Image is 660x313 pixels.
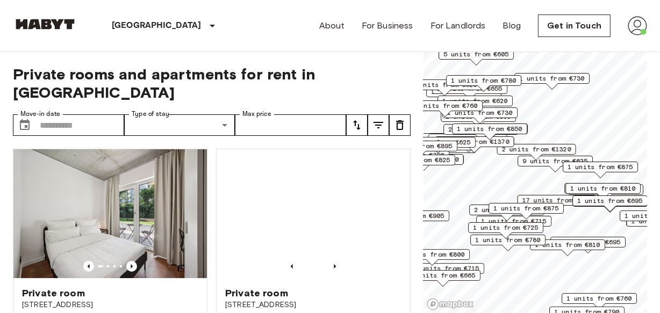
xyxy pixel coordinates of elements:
span: 1 units from €850 [457,124,522,134]
label: Move-in date [20,110,60,119]
span: 1 units from €1370 [440,137,510,147]
span: 1 units from €800 [399,250,465,259]
div: Map marker [394,249,470,266]
span: 1 units from €875 [568,162,633,172]
span: 14 units from €645 [433,134,503,144]
span: 1 units from €760 [412,101,478,111]
span: 1 units from €780 [451,76,516,85]
div: Map marker [437,96,513,112]
span: [STREET_ADDRESS] [225,300,401,310]
button: Previous image [329,261,340,272]
span: 17 units from €650 [522,195,592,205]
span: 1 units from €780 [475,235,541,245]
span: 5 units from €605 [443,49,509,59]
div: Map marker [572,195,648,212]
span: Private room [225,287,288,300]
span: 1 units from €715 [414,264,479,273]
div: Map marker [470,235,546,251]
a: Mapbox logo [427,298,474,310]
span: Private rooms and apartments for rent in [GEOGRAPHIC_DATA] [13,65,411,101]
span: 1 units from €875 [493,203,559,213]
a: For Business [362,19,413,32]
button: tune [346,114,368,136]
img: Marketing picture of unit DE-01-259-004-01Q [13,149,207,278]
p: [GEOGRAPHIC_DATA] [112,19,202,32]
span: 1 units from €665 [410,271,476,280]
button: Previous image [286,261,297,272]
div: Map marker [441,111,516,128]
span: 2 units from €865 [474,205,540,215]
div: Map marker [530,239,605,256]
div: Map marker [400,137,476,154]
a: For Landlords [431,19,486,32]
span: 1 units from €760 [566,294,632,303]
div: Map marker [405,270,480,287]
span: 1 units from €725 [473,223,539,232]
div: Map marker [518,156,593,172]
div: Map marker [407,100,483,117]
span: 1 units from €825 [385,155,450,165]
span: 1 units from €1150 [390,155,459,164]
span: 1 units from €810 [570,184,636,193]
div: Map marker [469,205,544,221]
div: Map marker [564,183,640,200]
span: 1 units from €905 [379,211,444,221]
img: Habyt [13,19,77,30]
div: Map marker [468,222,543,239]
span: 2 units from €625 [405,137,471,147]
span: 1 units from €715 [481,216,547,226]
div: Map marker [446,75,521,92]
a: Blog [503,19,521,32]
span: [STREET_ADDRESS] [22,300,198,310]
span: 2 units from €1320 [502,144,571,154]
div: Map marker [565,183,641,200]
span: 1 units from €695 [577,196,643,206]
div: Map marker [518,195,597,212]
div: Map marker [497,144,576,161]
span: 1 units from €895 [387,141,453,151]
span: Private room [22,287,85,300]
div: Map marker [562,293,637,310]
label: Max price [242,110,271,119]
div: Map marker [407,79,482,96]
label: Type of stay [132,110,169,119]
div: Map marker [439,49,514,65]
span: 1 units from €730 [447,108,513,118]
div: Map marker [514,73,590,90]
button: tune [389,114,411,136]
div: Map marker [452,123,527,140]
div: Map marker [443,124,519,141]
button: tune [368,114,389,136]
a: Get in Touch [538,14,611,37]
span: 9 units from €635 [522,156,588,166]
span: 1 units from €620 [412,80,477,90]
span: 1 units from €810 [535,240,600,250]
img: avatar [628,16,647,35]
div: Map marker [489,203,564,220]
span: 2 units from €655 [448,125,514,134]
div: Map marker [550,237,626,253]
img: Marketing picture of unit DE-01-259-004-03Q [217,149,410,278]
div: Map marker [385,154,464,171]
div: Map marker [563,162,638,178]
button: Choose date [14,114,35,136]
span: 1 units from €620 [442,96,508,106]
span: 2 units from €695 [555,237,621,247]
span: 1 units from €730 [519,74,585,83]
div: Map marker [428,134,507,150]
div: Map marker [429,133,505,150]
a: About [319,19,345,32]
div: Map marker [435,136,514,153]
button: Previous image [126,261,137,272]
button: Previous image [83,261,94,272]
